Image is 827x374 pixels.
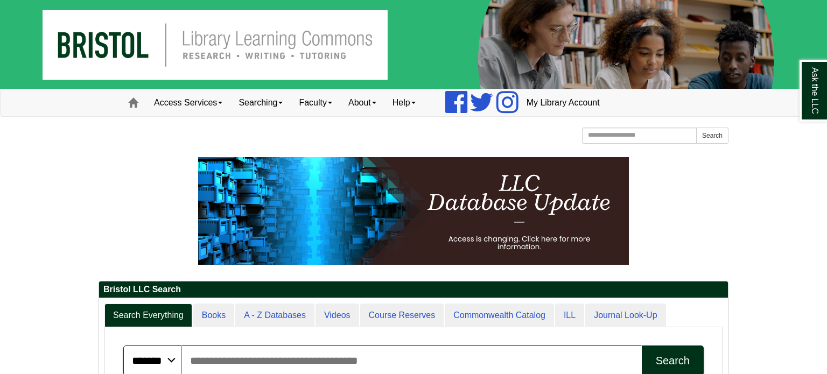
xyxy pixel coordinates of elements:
[656,355,690,367] div: Search
[99,281,728,298] h2: Bristol LLC Search
[316,304,359,328] a: Videos
[585,304,665,328] a: Journal Look-Up
[696,128,728,144] button: Search
[384,89,424,116] a: Help
[104,304,192,328] a: Search Everything
[518,89,608,116] a: My Library Account
[340,89,384,116] a: About
[235,304,314,328] a: A - Z Databases
[198,157,629,265] img: HTML tutorial
[146,89,230,116] a: Access Services
[555,304,584,328] a: ILL
[445,304,554,328] a: Commonwealth Catalog
[193,304,234,328] a: Books
[230,89,291,116] a: Searching
[291,89,340,116] a: Faculty
[360,304,444,328] a: Course Reserves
